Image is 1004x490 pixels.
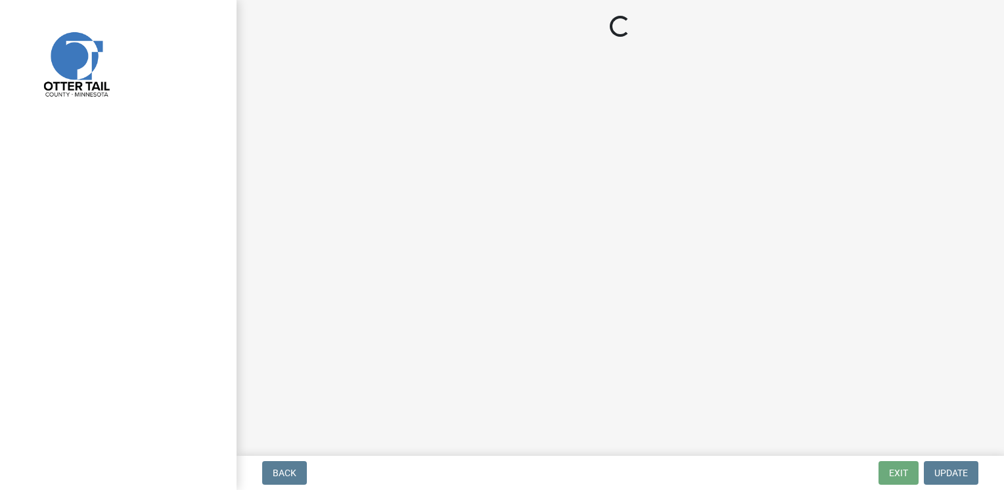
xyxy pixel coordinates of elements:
button: Back [262,461,307,485]
span: Back [273,468,296,478]
img: Otter Tail County, Minnesota [26,14,125,112]
button: Update [924,461,978,485]
button: Exit [879,461,919,485]
span: Update [934,468,968,478]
